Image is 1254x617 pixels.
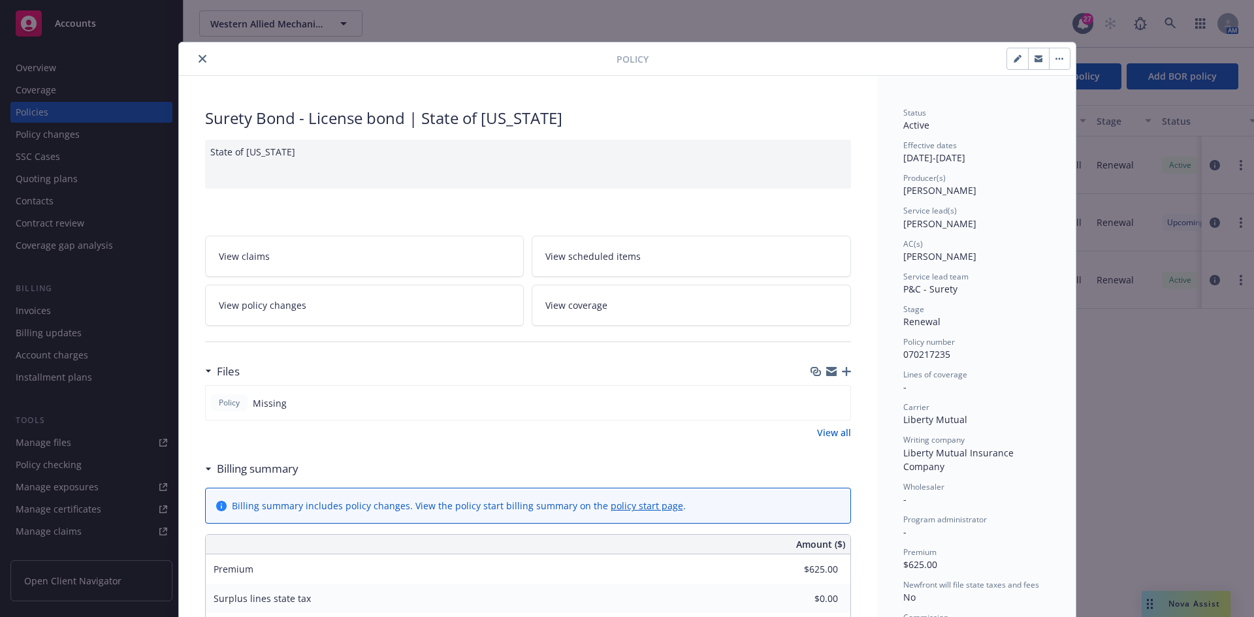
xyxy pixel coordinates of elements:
span: Lines of coverage [903,369,967,380]
h3: Billing summary [217,460,298,477]
a: View claims [205,236,524,277]
div: State of [US_STATE] [205,140,851,189]
span: AC(s) [903,238,923,249]
input: 0.00 [761,560,846,579]
span: Effective dates [903,140,957,151]
span: Policy [216,397,242,409]
span: Policy number [903,336,955,347]
span: Amount ($) [796,537,845,551]
span: Carrier [903,402,929,413]
span: P&C - Surety [903,283,957,295]
a: policy start page [611,499,683,512]
span: Writing company [903,434,965,445]
span: View coverage [545,298,607,312]
span: Service lead team [903,271,969,282]
span: Premium [903,546,937,558]
span: $625.00 [903,558,937,571]
div: [DATE] - [DATE] [903,140,1050,165]
span: Service lead(s) [903,205,957,216]
button: close [195,51,210,67]
span: Status [903,107,926,118]
div: Billing summary includes policy changes. View the policy start billing summary on the . [232,499,686,513]
span: [PERSON_NAME] [903,250,976,262]
span: Surplus lines state tax [214,592,311,605]
div: Files [205,363,240,380]
span: Active [903,119,929,131]
span: Premium [214,563,253,575]
span: [PERSON_NAME] [903,184,976,197]
span: - [903,526,907,538]
span: Missing [253,396,287,410]
div: Surety Bond - License bond | State of [US_STATE] [205,107,851,129]
span: View claims [219,249,270,263]
div: - [903,380,1050,394]
span: View policy changes [219,298,306,312]
a: View scheduled items [532,236,851,277]
a: View coverage [532,285,851,326]
span: Newfront will file state taxes and fees [903,579,1039,590]
span: Policy [617,52,649,66]
a: View all [817,426,851,439]
h3: Files [217,363,240,380]
span: [PERSON_NAME] [903,217,976,230]
input: 0.00 [761,589,846,609]
span: - [903,493,907,505]
span: 070217235 [903,348,950,360]
span: No [903,591,916,603]
span: View scheduled items [545,249,641,263]
span: Stage [903,304,924,315]
a: View policy changes [205,285,524,326]
span: Wholesaler [903,481,944,492]
span: Liberty Mutual Insurance Company [903,447,1016,473]
span: Renewal [903,315,940,328]
div: Billing summary [205,460,298,477]
span: Liberty Mutual [903,413,967,426]
span: Producer(s) [903,172,946,183]
span: Program administrator [903,514,987,525]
